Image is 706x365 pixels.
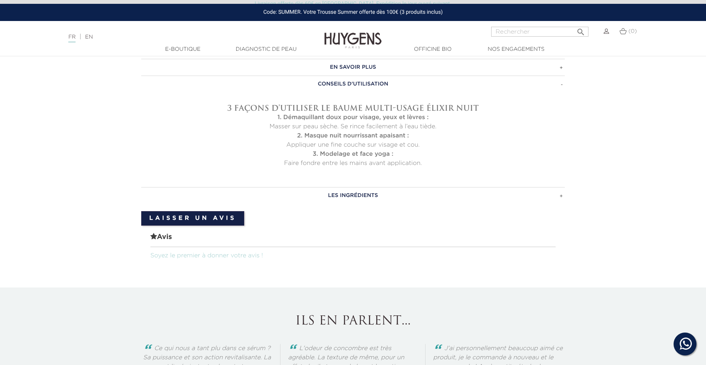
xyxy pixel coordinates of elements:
strong: 3. Modelage et face yoga : [313,151,393,157]
h2: Ils en parlent... [141,314,565,329]
strong: 1. Démaquillant doux pour visage, yeux et lèvres : [277,115,429,121]
a: LES INGRÉDIENTS [141,187,565,204]
a: E-Boutique [145,45,221,53]
button:  [574,24,588,35]
strong: 2. Masque nuit nourrissant apaisant : [297,133,409,139]
h2: 3 Façons d’utiliser le Baume Multi-Usage Élixir Nuit [141,104,565,113]
span: (0) [629,29,637,34]
p: Faire fondre entre les mains avant application. [141,150,565,168]
img: Huygens [324,20,382,50]
span: Avis [150,232,556,247]
a: EN SAVOIR PLUS [141,59,565,76]
p: Appliquer une fine couche sur visage et cou. [141,131,565,150]
a: Diagnostic de peau [228,45,304,53]
input: Rechercher [491,27,588,37]
a: EN [85,34,93,40]
a: Soyez le premier à donner votre avis ! [150,253,263,259]
div: | [64,32,289,42]
i:  [576,25,585,34]
a: FR [68,34,76,42]
a: Laisser un avis [141,211,244,226]
a: CONSEILS D'UTILISATION [141,76,565,92]
p: Masser sur peau sèche. Se rince facilement à l’eau tiède. [141,113,565,131]
a: Nos engagements [478,45,554,53]
a: Officine Bio [395,45,471,53]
